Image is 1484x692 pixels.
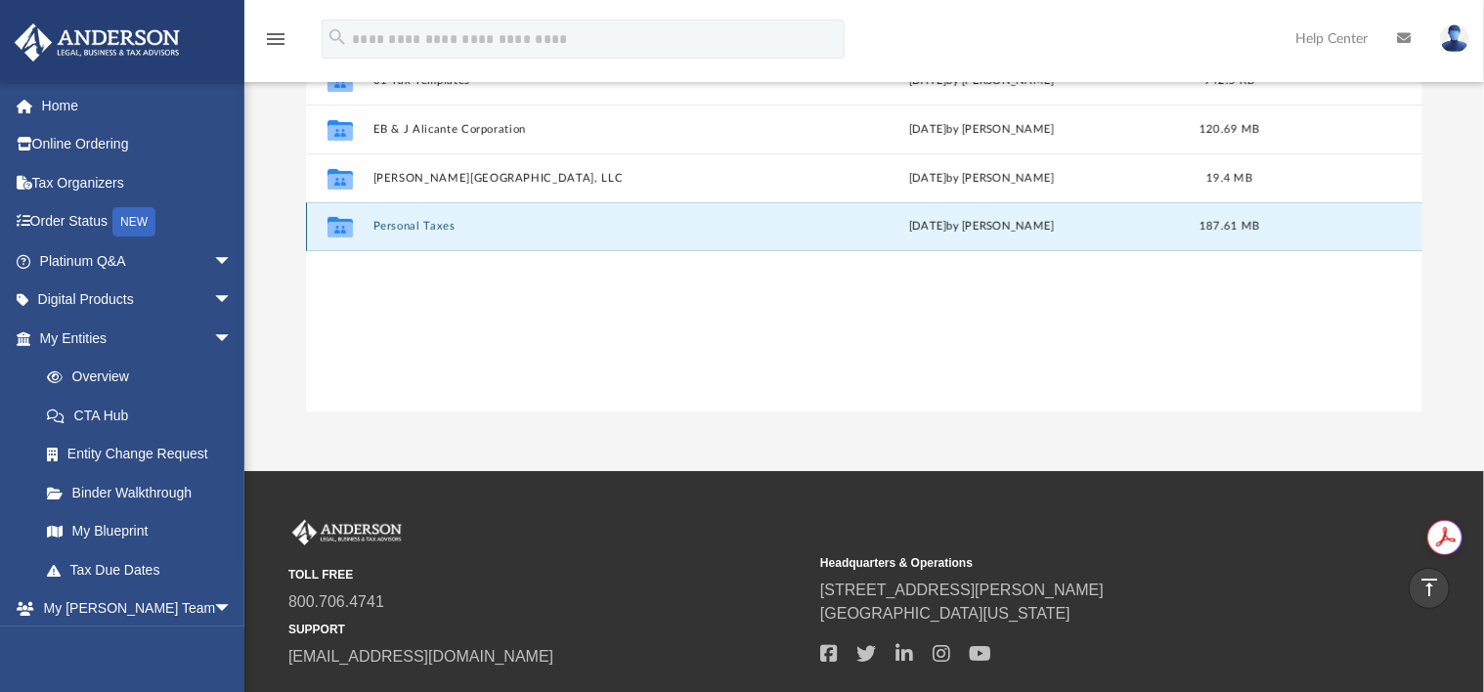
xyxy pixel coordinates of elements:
small: Headquarters & Operations [820,554,1338,572]
a: menu [264,37,287,51]
div: [DATE] by [PERSON_NAME] [782,170,1182,188]
a: 800.706.4741 [288,593,384,610]
button: [PERSON_NAME][GEOGRAPHIC_DATA], LLC [373,172,773,185]
i: search [327,26,348,48]
img: Anderson Advisors Platinum Portal [288,520,406,545]
span: 19.4 MB [1206,173,1252,184]
a: Home [14,86,262,125]
img: User Pic [1440,24,1469,53]
small: SUPPORT [288,621,807,638]
div: NEW [112,207,155,237]
a: [EMAIL_ADDRESS][DOMAIN_NAME] [288,648,553,665]
i: menu [264,27,287,51]
a: Tax Due Dates [27,550,262,589]
a: My Blueprint [27,512,252,551]
a: [GEOGRAPHIC_DATA][US_STATE] [820,605,1070,622]
a: vertical_align_top [1409,568,1450,609]
span: arrow_drop_down [213,281,252,321]
span: 120.69 MB [1200,124,1259,135]
a: Binder Walkthrough [27,473,262,512]
a: [STREET_ADDRESS][PERSON_NAME] [820,582,1104,598]
div: [DATE] by [PERSON_NAME] [782,218,1182,236]
span: arrow_drop_down [213,589,252,629]
button: EB & J Alicante Corporation [373,123,773,136]
a: Tax Organizers [14,163,262,202]
a: My [PERSON_NAME] Teamarrow_drop_down [14,589,252,628]
div: grid [306,7,1422,411]
i: vertical_align_top [1418,576,1441,599]
a: Entity Change Request [27,435,262,474]
a: CTA Hub [27,396,262,435]
img: Anderson Advisors Platinum Portal [9,23,186,62]
a: Order StatusNEW [14,202,262,242]
div: [DATE] by [PERSON_NAME] [782,121,1182,139]
button: Personal Taxes [373,221,773,234]
span: arrow_drop_down [213,319,252,359]
a: Online Ordering [14,125,262,164]
span: 187.61 MB [1200,221,1259,232]
a: Overview [27,358,262,397]
span: 942.5 KB [1204,75,1254,86]
a: My Entitiesarrow_drop_down [14,319,262,358]
span: arrow_drop_down [213,241,252,281]
a: Digital Productsarrow_drop_down [14,281,262,320]
a: Platinum Q&Aarrow_drop_down [14,241,262,281]
small: TOLL FREE [288,566,807,584]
